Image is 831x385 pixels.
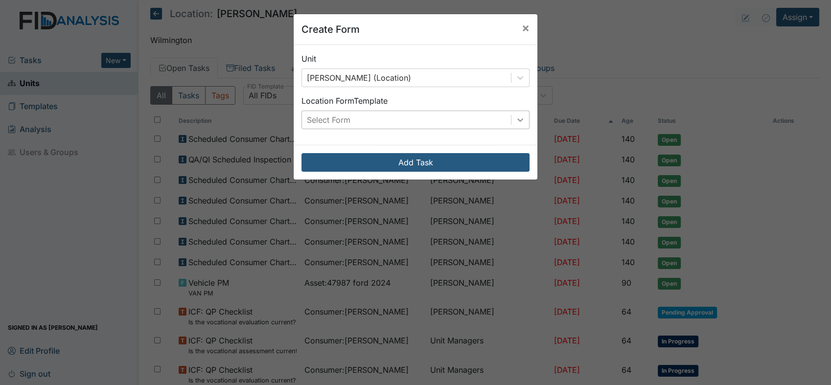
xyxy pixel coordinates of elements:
[522,21,530,35] span: ×
[301,95,388,107] label: Location Form Template
[514,14,537,42] button: Close
[301,22,360,37] h5: Create Form
[301,53,316,65] label: Unit
[307,72,411,84] div: [PERSON_NAME] (Location)
[301,153,530,172] button: Add Task
[307,114,350,126] div: Select Form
